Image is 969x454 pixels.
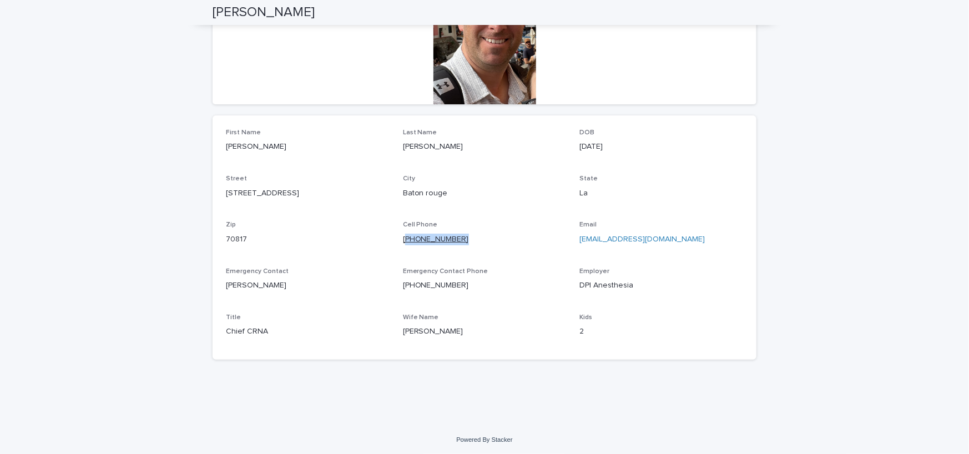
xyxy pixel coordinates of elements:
[579,280,743,291] p: DPI Anesthesia
[579,129,594,136] span: DOB
[226,268,289,275] span: Emergency Contact
[226,129,261,136] span: First Name
[403,268,488,275] span: Emergency Contact Phone
[456,436,512,443] a: Powered By Stacker
[403,281,469,289] a: [PHONE_NUMBER]
[403,235,469,243] a: [PHONE_NUMBER]
[213,4,315,21] h2: [PERSON_NAME]
[579,235,705,243] a: [EMAIL_ADDRESS][DOMAIN_NAME]
[579,314,592,321] span: Kids
[226,188,390,199] p: [STREET_ADDRESS]
[226,280,390,291] p: [PERSON_NAME]
[403,188,567,199] p: Baton rouge
[579,221,597,228] span: Email
[579,175,598,182] span: State
[579,268,609,275] span: Employer
[403,314,439,321] span: Wife Name
[226,141,390,153] p: [PERSON_NAME]
[403,326,567,337] p: [PERSON_NAME]
[403,129,437,136] span: Last Name
[226,221,236,228] span: Zip
[403,221,438,228] span: Cell Phone
[579,326,743,337] p: 2
[226,234,390,245] p: 70817
[226,314,241,321] span: Title
[226,175,247,182] span: Street
[403,175,415,182] span: City
[579,188,743,199] p: La
[226,326,390,337] p: Chief CRNA
[579,141,743,153] p: [DATE]
[403,141,567,153] p: [PERSON_NAME]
